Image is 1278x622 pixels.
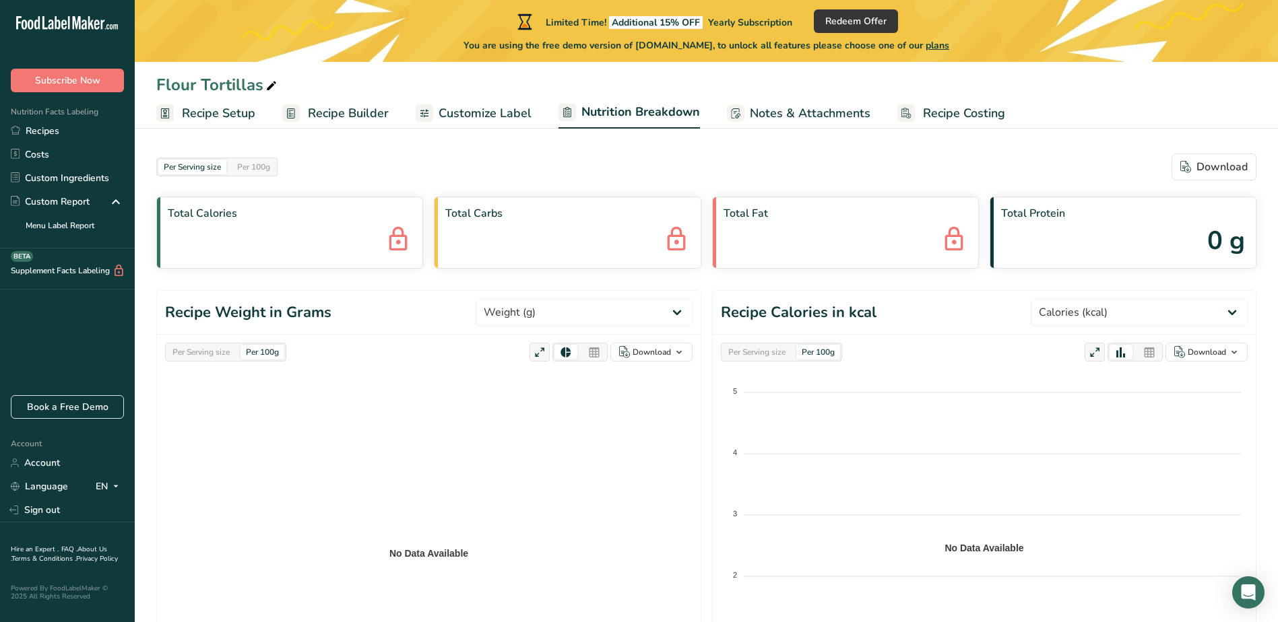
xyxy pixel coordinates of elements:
a: Language [11,475,68,498]
a: Recipe Builder [282,98,389,129]
span: 0 g [1207,221,1245,260]
div: Per Serving size [167,345,235,359]
div: Flour Tortillas [156,73,280,97]
a: About Us . [11,545,107,563]
tspan: 2 [733,571,737,579]
div: Download [1188,346,1226,358]
button: Download [1172,153,1256,180]
a: Recipe Setup [156,98,255,129]
h1: Recipe Calories in kcal [721,302,876,324]
div: Download [633,346,671,358]
span: Recipe Costing [923,104,1005,123]
span: Recipe Setup [182,104,255,123]
span: Total Protein [1001,205,1245,221]
span: Redeem Offer [825,14,887,28]
span: Additional 15% OFF [609,16,703,29]
span: Total Carbs [445,205,689,221]
text: No Data Available [945,543,1023,553]
span: Subscribe Now [35,73,100,88]
button: Subscribe Now [11,69,124,92]
div: Per 100g [796,345,840,359]
span: plans [926,39,949,52]
span: Recipe Builder [308,104,389,123]
button: Redeem Offer [814,9,898,33]
a: Recipe Costing [897,98,1005,129]
div: Download [1180,159,1248,175]
div: Custom Report [11,195,90,209]
div: Per Serving size [158,160,226,174]
tspan: 4 [733,448,737,456]
button: Download [610,343,693,361]
span: Nutrition Breakdown [581,103,700,121]
a: Book a Free Demo [11,395,124,419]
div: BETA [11,251,33,262]
div: Per 100g [232,160,276,174]
div: Open Intercom Messenger [1232,576,1265,609]
a: FAQ . [61,545,77,554]
a: Hire an Expert . [11,545,59,554]
button: Download [1165,343,1248,361]
text: No Data Available [389,548,468,559]
tspan: 5 [733,387,737,395]
span: Notes & Attachments [750,104,870,123]
a: Notes & Attachments [727,98,870,129]
a: Privacy Policy [76,554,118,563]
span: Yearly Subscription [708,16,792,29]
a: Customize Label [416,98,532,129]
span: Total Fat [724,205,967,221]
div: Limited Time! [515,13,792,30]
span: Customize Label [439,104,532,123]
span: Total Calories [168,205,412,221]
tspan: 3 [733,510,737,518]
h1: Recipe Weight in Grams [165,302,331,324]
div: Powered By FoodLabelMaker © 2025 All Rights Reserved [11,584,124,600]
div: Per 100g [241,345,284,359]
span: You are using the free demo version of [DOMAIN_NAME], to unlock all features please choose one of... [464,38,949,53]
a: Nutrition Breakdown [558,97,700,129]
a: Terms & Conditions . [11,554,76,563]
div: Per Serving size [723,345,791,359]
div: EN [96,479,124,495]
